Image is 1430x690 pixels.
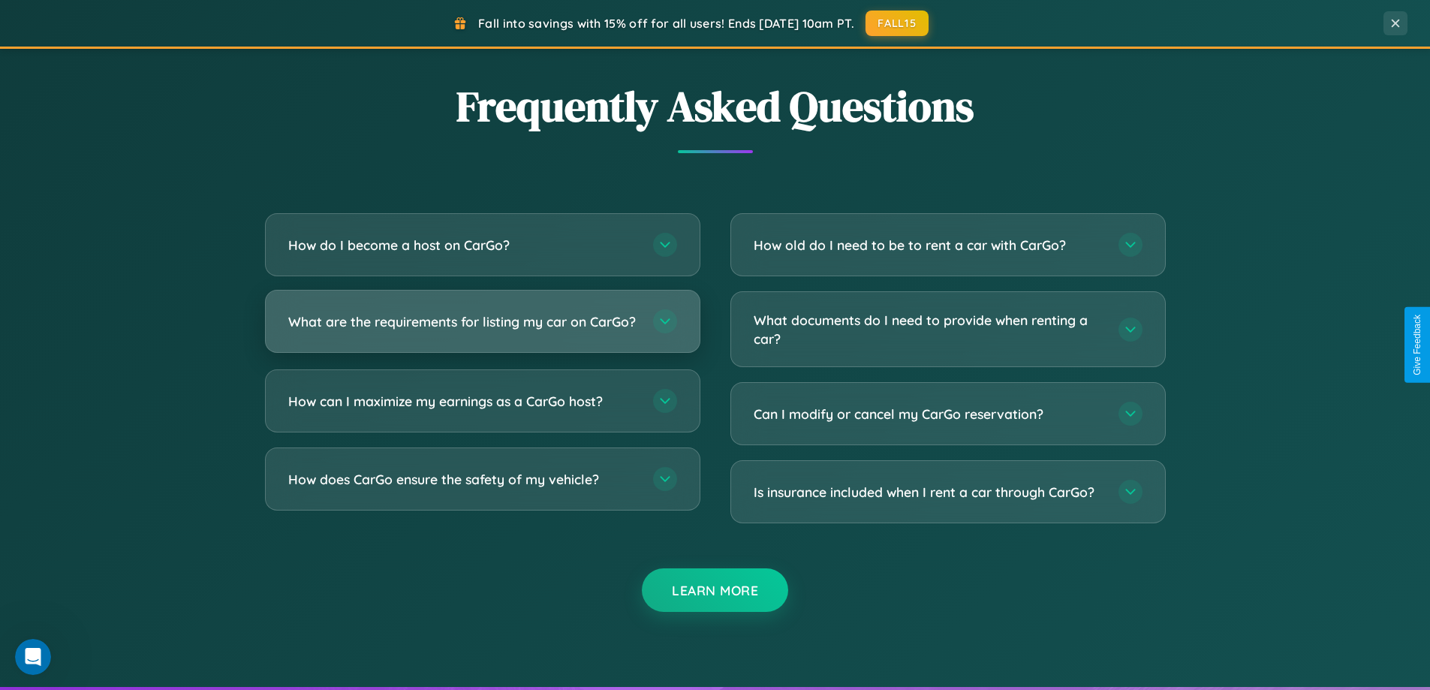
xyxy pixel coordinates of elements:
h3: How do I become a host on CarGo? [288,236,638,255]
button: FALL15 [866,11,929,36]
h3: How does CarGo ensure the safety of my vehicle? [288,470,638,489]
h2: Frequently Asked Questions [265,77,1166,135]
h3: Is insurance included when I rent a car through CarGo? [754,483,1103,502]
iframe: Intercom live chat [15,639,51,675]
h3: What are the requirements for listing my car on CarGo? [288,312,638,331]
h3: What documents do I need to provide when renting a car? [754,311,1103,348]
div: Give Feedback [1412,315,1422,375]
h3: Can I modify or cancel my CarGo reservation? [754,405,1103,423]
h3: How old do I need to be to rent a car with CarGo? [754,236,1103,255]
span: Fall into savings with 15% off for all users! Ends [DATE] 10am PT. [478,16,854,31]
h3: How can I maximize my earnings as a CarGo host? [288,392,638,411]
button: Learn More [642,568,788,612]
